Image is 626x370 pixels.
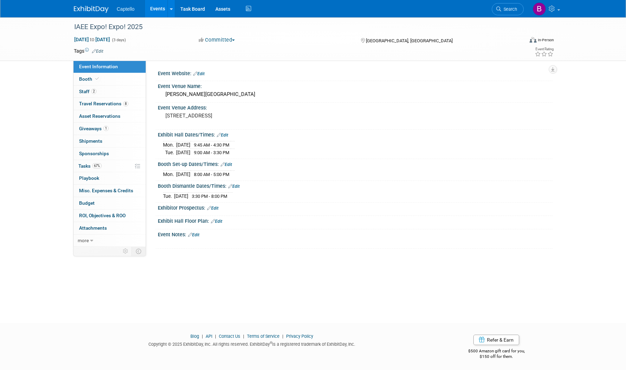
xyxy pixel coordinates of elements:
[286,334,313,339] a: Privacy Policy
[473,335,519,345] a: Refer & Earn
[79,76,100,82] span: Booth
[74,172,146,184] a: Playbook
[79,151,109,156] span: Sponsorships
[281,334,285,339] span: |
[194,150,229,155] span: 9:00 AM - 3:30 PM
[74,340,430,347] div: Copyright © 2025 ExhibitDay, Inc. All rights reserved. ExhibitDay is a registered trademark of Ex...
[538,37,554,43] div: In-Person
[158,229,552,238] div: Event Notes:
[163,193,174,200] td: Tue.
[196,36,238,44] button: Committed
[176,149,190,156] td: [DATE]
[78,163,102,169] span: Tasks
[131,247,146,256] td: Toggle Event Tabs
[270,341,272,345] sup: ®
[74,123,146,135] a: Giveaways1
[74,86,146,98] a: Staff2
[74,185,146,197] a: Misc. Expenses & Credits
[247,334,280,339] a: Terms of Service
[79,138,102,144] span: Shipments
[190,334,199,339] a: Blog
[158,203,552,212] div: Exhibitor Prospectus:
[79,113,120,119] span: Asset Reservations
[158,181,552,190] div: Booth Dismantle Dates/Times:
[366,38,453,43] span: [GEOGRAPHIC_DATA], [GEOGRAPHIC_DATA]
[163,141,176,149] td: Mon.
[89,37,95,42] span: to
[188,232,199,237] a: Edit
[158,130,552,139] div: Exhibit Hall Dates/Times:
[74,222,146,234] a: Attachments
[74,160,146,172] a: Tasks67%
[123,101,128,106] span: 8
[483,36,554,46] div: Event Format
[158,216,552,225] div: Exhibit Hall Floor Plan:
[228,184,240,189] a: Edit
[440,354,552,360] div: $150 off for them.
[207,206,218,211] a: Edit
[74,98,146,110] a: Travel Reservations8
[79,89,96,94] span: Staff
[74,235,146,247] a: more
[79,126,109,131] span: Giveaways
[74,47,103,54] td: Tags
[79,225,107,231] span: Attachments
[241,334,246,339] span: |
[219,334,240,339] a: Contact Us
[194,172,229,177] span: 8:00 AM - 5:00 PM
[163,89,547,100] div: [PERSON_NAME][GEOGRAPHIC_DATA]
[200,334,205,339] span: |
[111,38,126,42] span: (3 days)
[74,6,109,13] img: ExhibitDay
[206,334,212,339] a: API
[221,162,232,167] a: Edit
[95,77,99,81] i: Booth reservation complete
[79,64,118,69] span: Event Information
[217,133,228,138] a: Edit
[192,194,227,199] span: 3:30 PM - 8:00 PM
[120,247,132,256] td: Personalize Event Tab Strip
[92,49,103,54] a: Edit
[91,89,96,94] span: 2
[533,2,546,16] img: Brad Froese
[530,37,537,43] img: Format-Inperson.png
[165,113,315,119] pre: [STREET_ADDRESS]
[74,110,146,122] a: Asset Reservations
[92,163,102,168] span: 67%
[176,171,190,178] td: [DATE]
[211,219,222,224] a: Edit
[492,3,524,15] a: Search
[74,210,146,222] a: ROI, Objectives & ROO
[176,141,190,149] td: [DATE]
[79,188,133,193] span: Misc. Expenses & Credits
[158,159,552,168] div: Booth Set-up Dates/Times:
[74,135,146,147] a: Shipments
[74,148,146,160] a: Sponsorships
[440,344,552,360] div: $500 Amazon gift card for you,
[72,21,513,33] div: IAEE Expo! Expo! 2025
[501,7,517,12] span: Search
[163,149,176,156] td: Tue.
[158,103,552,111] div: Event Venue Address:
[174,193,188,200] td: [DATE]
[103,126,109,131] span: 1
[163,171,176,178] td: Mon.
[74,61,146,73] a: Event Information
[117,6,135,12] span: Captello
[194,142,229,148] span: 9:45 AM - 4:30 PM
[535,47,554,51] div: Event Rating
[74,36,110,43] span: [DATE] [DATE]
[79,175,99,181] span: Playbook
[213,334,218,339] span: |
[79,101,128,106] span: Travel Reservations
[193,71,205,76] a: Edit
[78,238,89,243] span: more
[79,200,95,206] span: Budget
[158,68,552,77] div: Event Website:
[158,81,552,90] div: Event Venue Name:
[79,213,126,218] span: ROI, Objectives & ROO
[74,73,146,85] a: Booth
[74,197,146,209] a: Budget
